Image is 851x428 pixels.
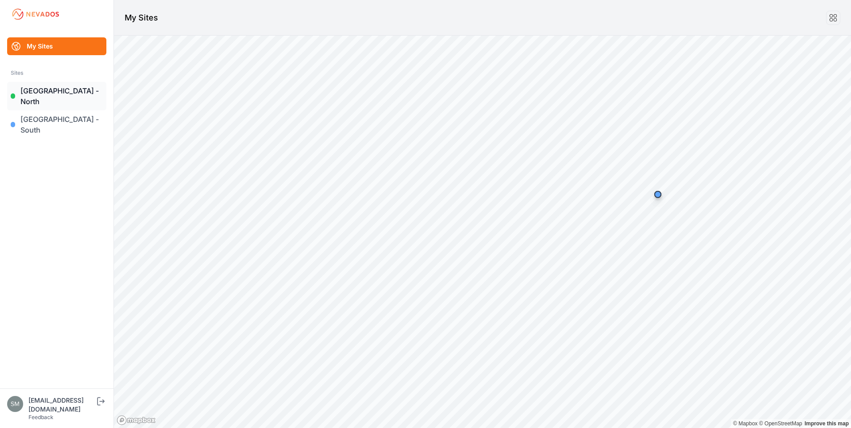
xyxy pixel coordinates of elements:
[7,82,106,110] a: [GEOGRAPHIC_DATA] - North
[7,37,106,55] a: My Sites
[11,7,61,21] img: Nevados
[7,110,106,139] a: [GEOGRAPHIC_DATA] - South
[11,68,103,78] div: Sites
[649,186,667,203] div: Map marker
[759,420,802,427] a: OpenStreetMap
[28,396,95,414] div: [EMAIL_ADDRESS][DOMAIN_NAME]
[733,420,758,427] a: Mapbox
[125,12,158,24] h1: My Sites
[805,420,849,427] a: Map feedback
[7,396,23,412] img: smishra@gspp.com
[114,36,851,428] canvas: Map
[28,414,53,420] a: Feedback
[117,415,156,425] a: Mapbox logo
